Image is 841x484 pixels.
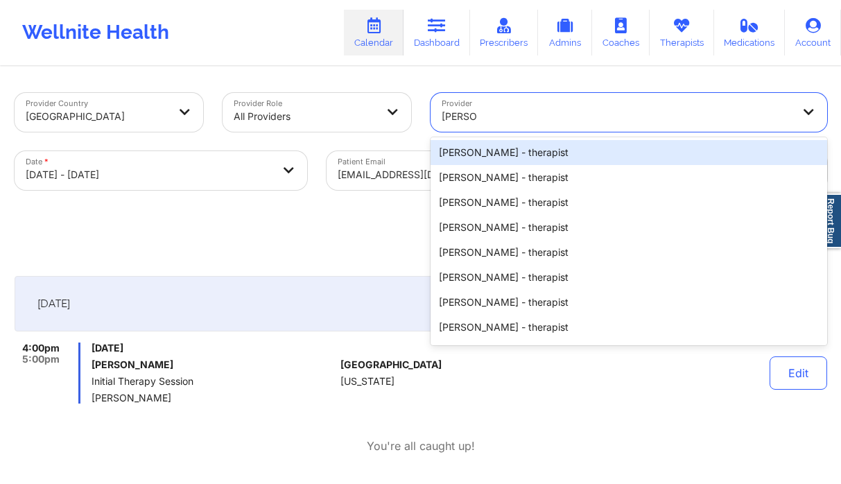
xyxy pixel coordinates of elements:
[92,376,335,387] span: Initial Therapy Session
[22,343,60,354] span: 4:00pm
[819,193,841,248] a: Report Bug
[431,190,827,215] div: [PERSON_NAME] - therapist
[26,101,168,132] div: [GEOGRAPHIC_DATA]
[785,10,841,55] a: Account
[92,359,335,370] h6: [PERSON_NAME]
[431,165,827,190] div: [PERSON_NAME] - therapist
[22,354,60,365] span: 5:00pm
[340,376,395,387] span: [US_STATE]
[404,10,470,55] a: Dashboard
[538,10,592,55] a: Admins
[367,438,475,454] p: You're all caught up!
[431,290,827,315] div: [PERSON_NAME] - therapist
[431,315,827,340] div: [PERSON_NAME] - therapist
[770,356,827,390] button: Edit
[470,10,539,55] a: Prescribers
[92,343,335,354] span: [DATE]
[431,140,827,165] div: [PERSON_NAME] - therapist
[344,10,404,55] a: Calendar
[431,340,827,365] div: [PERSON_NAME] - therapist
[592,10,650,55] a: Coaches
[26,159,272,190] div: [DATE] - [DATE]
[37,297,70,311] span: [DATE]
[431,215,827,240] div: [PERSON_NAME] - therapist
[431,265,827,290] div: [PERSON_NAME] - therapist
[92,392,335,404] span: [PERSON_NAME]
[338,159,779,190] div: [EMAIL_ADDRESS][DOMAIN_NAME]
[714,10,786,55] a: Medications
[650,10,714,55] a: Therapists
[431,240,827,265] div: [PERSON_NAME] - therapist
[340,359,442,370] span: [GEOGRAPHIC_DATA]
[234,101,376,132] div: All Providers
